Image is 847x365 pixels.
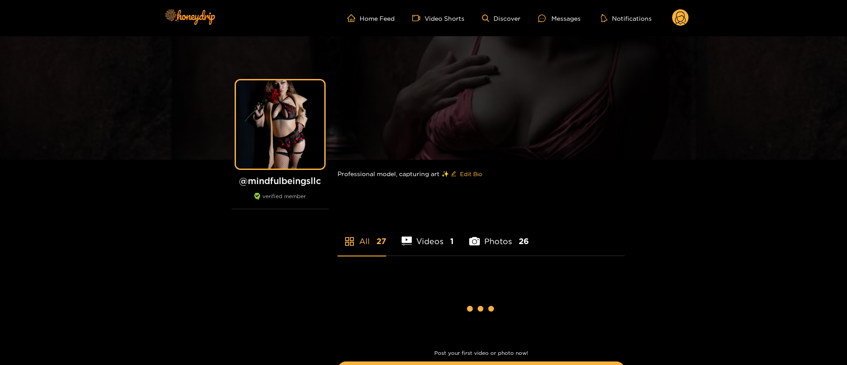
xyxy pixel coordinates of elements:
button: Notifications [598,14,654,23]
span: 26 [519,236,529,247]
span: Edit Bio [460,169,482,178]
span: appstore [344,236,355,247]
div: Professional model, capturing art ✨ [338,160,625,188]
a: Discover [482,15,520,22]
span: home [347,14,360,22]
a: Video Shorts [412,14,464,22]
li: All [338,216,386,256]
div: Messages [538,13,581,23]
li: Videos [402,216,454,256]
span: video-camera [412,14,425,22]
span: 27 [376,236,386,247]
h1: @ mindfulbeingsllc [232,175,329,186]
button: editEdit Bio [449,167,484,181]
div: verified member [232,193,329,209]
a: Home Feed [347,14,395,22]
span: edit [451,171,456,177]
span: 1 [450,236,454,247]
p: Post your first video or photo now! [338,350,625,356]
li: Photos [469,216,529,256]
